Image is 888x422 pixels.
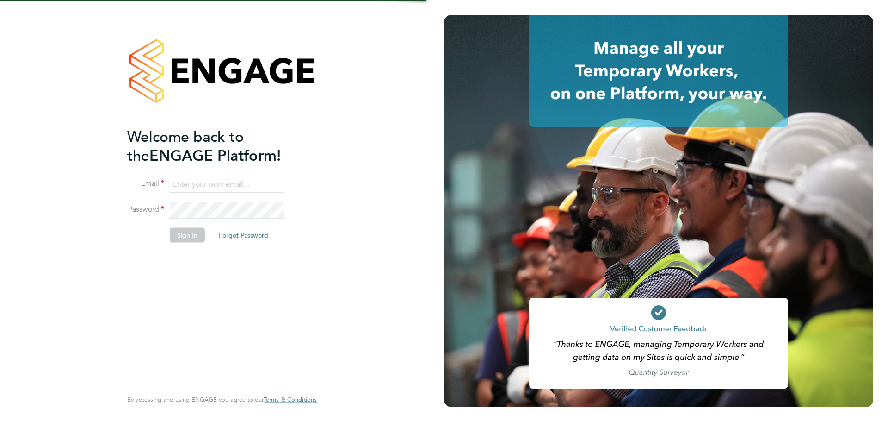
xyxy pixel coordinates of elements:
a: Terms & Conditions [264,396,317,403]
button: Sign In [170,228,205,243]
span: Terms & Conditions [264,396,317,403]
span: Welcome back to the [127,127,244,164]
button: Forgot Password [211,228,276,243]
label: Password [127,205,164,214]
label: Email [127,179,164,189]
span: By accessing and using ENGAGE you agree to our [127,396,317,403]
input: Enter your work email... [170,176,284,193]
h2: ENGAGE Platform! [127,127,308,165]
